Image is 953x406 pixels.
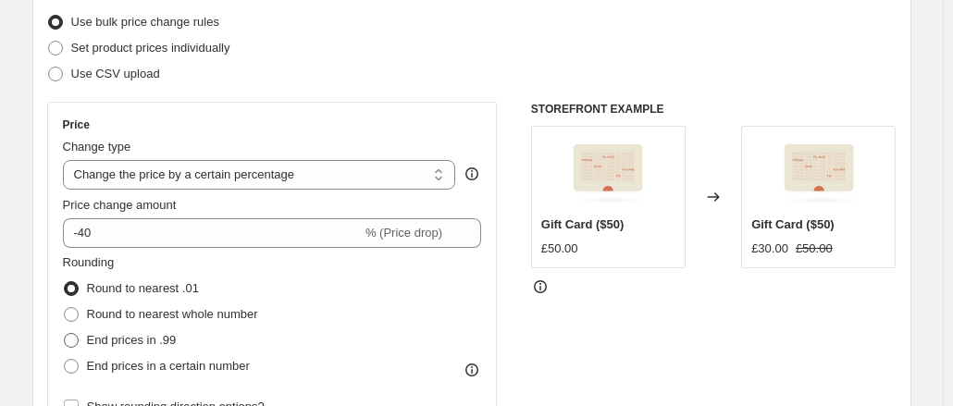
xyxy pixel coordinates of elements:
[63,218,362,248] input: -15
[71,41,230,55] span: Set product prices individually
[751,240,788,258] div: £30.00
[796,240,833,258] strike: £50.00
[463,165,481,183] div: help
[87,359,250,373] span: End prices in a certain number
[571,136,645,210] img: download_80x.png
[71,15,219,29] span: Use bulk price change rules
[63,117,90,132] h3: Price
[541,217,625,231] span: Gift Card ($50)
[541,240,578,258] div: £50.00
[751,217,835,231] span: Gift Card ($50)
[87,281,199,295] span: Round to nearest .01
[63,198,177,212] span: Price change amount
[531,102,897,117] h6: STOREFRONT EXAMPLE
[71,67,160,80] span: Use CSV upload
[63,255,115,269] span: Rounding
[365,226,442,240] span: % (Price drop)
[87,307,258,321] span: Round to nearest whole number
[63,140,131,154] span: Change type
[782,136,856,210] img: download_80x.png
[87,333,177,347] span: End prices in .99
